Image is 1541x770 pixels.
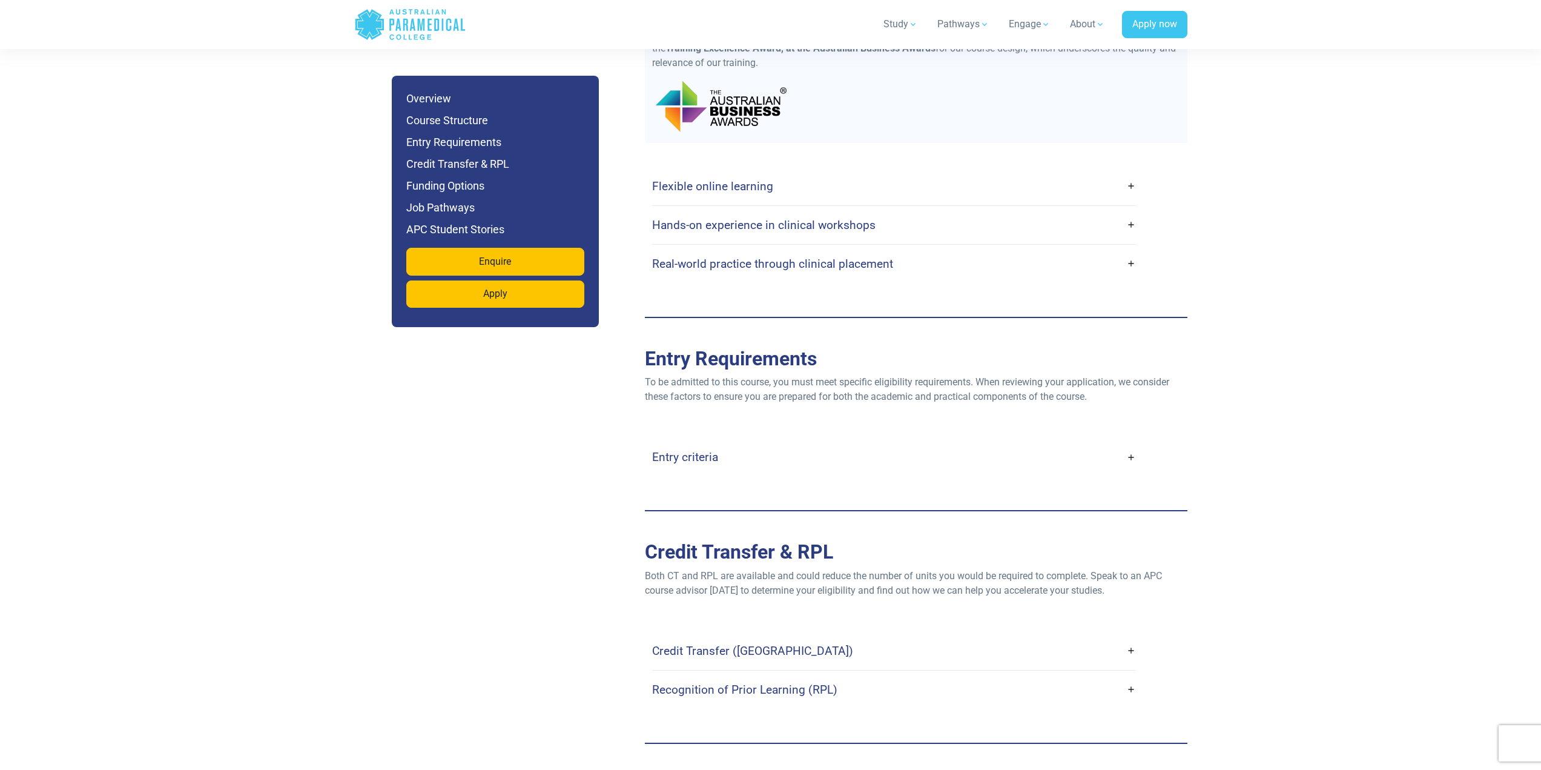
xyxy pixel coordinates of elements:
[645,540,1187,563] h2: Credit Transfer & RPL
[645,347,1187,370] h2: Entry Requirements
[1001,7,1058,41] a: Engage
[1122,11,1187,39] a: Apply now
[652,257,893,271] h4: Real-world practice through clinical placement
[652,218,876,232] h4: Hands-on experience in clinical workshops
[652,179,773,193] h4: Flexible online learning
[652,644,853,658] h4: Credit Transfer ([GEOGRAPHIC_DATA])
[645,569,1187,598] p: Both CT and RPL are available and could reduce the number of units you would be required to compl...
[652,172,1136,201] a: Flexible online learning
[652,637,1136,665] a: Credit Transfer ([GEOGRAPHIC_DATA])
[354,5,466,44] a: Australian Paramedical College
[652,675,1136,704] a: Recognition of Prior Learning (RPL)
[665,42,935,54] strong: Training Excellence Award, at the Australian Business Awards
[876,7,925,41] a: Study
[652,450,718,464] h4: Entry criteria
[1063,7,1112,41] a: About
[645,375,1187,404] p: To be admitted to this course, you must meet specific eligibility requirements. When reviewing yo...
[652,443,1136,471] a: Entry criteria
[652,250,1136,278] a: Real-world practice through clinical placement
[652,211,1136,239] a: Hands-on experience in clinical workshops
[652,683,837,697] h4: Recognition of Prior Learning (RPL)
[930,7,997,41] a: Pathways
